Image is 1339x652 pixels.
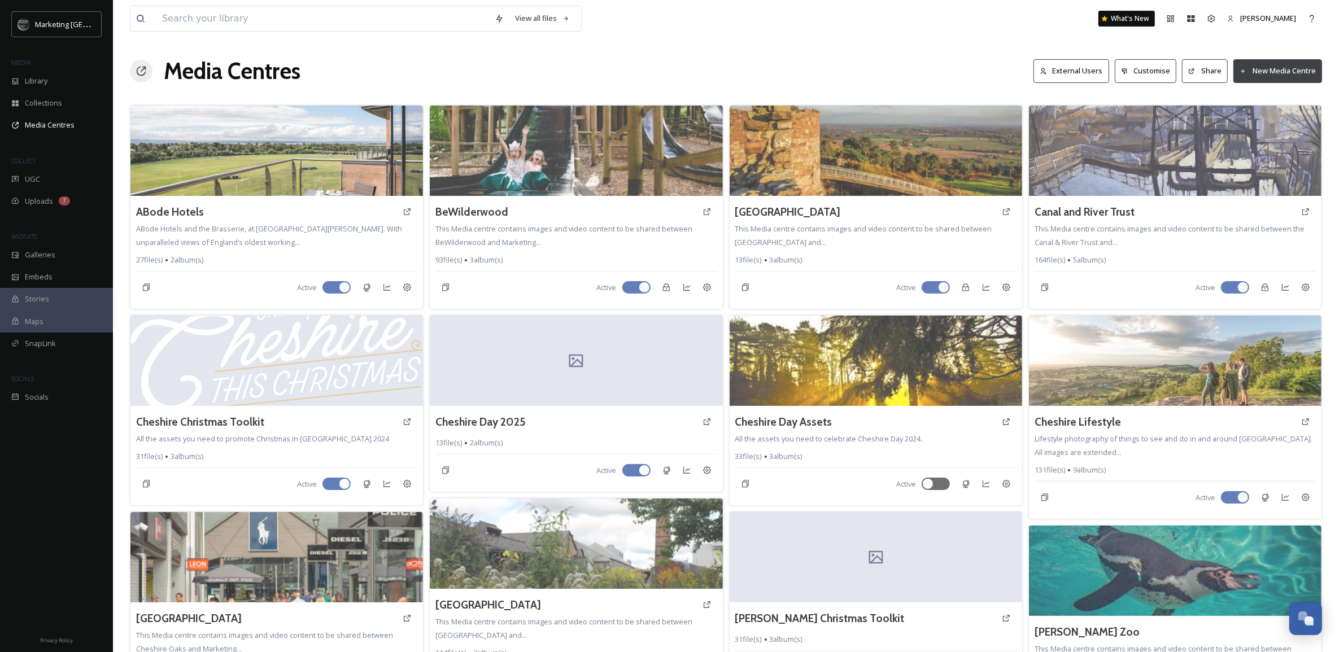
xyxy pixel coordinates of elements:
[1029,526,1321,616] img: WB1-5.jpg
[130,106,423,196] img: ACH-M%26E-Paddock-Balcony%2001.jpg
[597,282,617,293] span: Active
[136,610,242,627] a: [GEOGRAPHIC_DATA]
[430,498,722,589] img: IMG_2001.JPG
[171,255,203,265] span: 2 album(s)
[136,224,402,247] span: ABode Hotels and the Brasserie, at [GEOGRAPHIC_DATA][PERSON_NAME]. With unparalleled views of Eng...
[735,414,832,430] a: Cheshire Day Assets
[11,232,37,240] span: WIDGETS
[470,437,503,448] span: 2 album(s)
[435,616,692,640] span: This Media centre contains images and video content to be shared between [GEOGRAPHIC_DATA] and...
[18,19,29,30] img: MC-Logo-01.svg
[59,196,70,205] div: 7
[435,204,508,220] h3: BeWilderwood
[1035,255,1065,265] span: 164 file(s)
[735,204,841,220] a: [GEOGRAPHIC_DATA]
[1222,7,1302,29] a: [PERSON_NAME]
[1029,316,1321,406] img: MC240716-KatHannon_SandstoneTrail_023.jpg
[171,451,203,462] span: 3 album(s)
[1182,59,1228,82] button: Share
[435,597,541,613] a: [GEOGRAPHIC_DATA]
[1035,624,1140,640] a: [PERSON_NAME] Zoo
[770,451,802,462] span: 3 album(s)
[1035,414,1121,430] a: Cheshire Lifestyle
[435,255,462,265] span: 93 file(s)
[136,204,204,220] a: ABode Hotels
[896,282,916,293] span: Active
[11,374,34,383] span: SOCIALS
[1073,255,1106,265] span: 5 album(s)
[136,255,163,265] span: 27 file(s)
[1035,465,1065,475] span: 131 file(s)
[770,255,802,265] span: 3 album(s)
[435,414,525,430] a: Cheshire Day 2025
[597,465,617,476] span: Active
[25,338,56,349] span: SnapLink
[1035,204,1135,220] a: Canal and River Trust
[25,250,55,260] span: Galleries
[130,512,423,602] img: lower%2520res3PNG.png
[25,174,40,185] span: UGC
[470,255,503,265] span: 3 album(s)
[1033,59,1109,82] button: External Users
[435,224,692,247] span: This Media centre contains images and video content to be shared between BeWilderwood and Marketi...
[1233,59,1322,82] button: New Media Centre
[435,437,462,448] span: 13 file(s)
[25,196,53,207] span: Uploads
[730,106,1022,196] img: EH14689.jpg
[1289,602,1322,635] button: Open Chat
[430,106,722,196] img: BeWILDerwood%2520Cheshire_SlipperySlopes05_Image%2520Property%2520Of%2520BeWILDerwood_Portrait.jpg
[130,316,423,406] img: VCC_Xmas24_Cheshire%20Mix.svg
[297,479,317,489] span: Active
[735,634,762,645] span: 31 file(s)
[1115,59,1177,82] button: Customise
[735,224,992,247] span: This Media centre contains images and video content to be shared between [GEOGRAPHIC_DATA] and...
[1196,282,1215,293] span: Active
[25,120,75,130] span: Media Centres
[730,316,1022,406] img: 4Autumn_1086147777.jpg
[1029,106,1321,196] img: art.jpeg
[35,19,142,29] span: Marketing [GEOGRAPHIC_DATA]
[136,451,163,462] span: 31 file(s)
[735,610,905,627] h3: [PERSON_NAME] Christmas Toolkit
[1035,434,1312,457] span: Lifestyle photography of things to see and do in and around [GEOGRAPHIC_DATA]. All images are ext...
[1033,59,1115,82] a: External Users
[1115,59,1183,82] a: Customise
[1196,492,1215,503] span: Active
[40,637,73,644] span: Privacy Policy
[770,634,802,645] span: 3 album(s)
[25,294,49,304] span: Stories
[1098,11,1155,27] a: What's New
[1240,13,1296,23] span: [PERSON_NAME]
[25,392,49,402] span: Socials
[25,76,47,86] span: Library
[11,58,31,67] span: MEDIA
[735,451,762,462] span: 33 file(s)
[1073,465,1106,475] span: 9 album(s)
[896,479,916,489] span: Active
[509,7,575,29] a: View all files
[136,414,264,430] a: Cheshire Christmas Toolkit
[136,434,389,444] span: All the assets you need to promote Christmas in [GEOGRAPHIC_DATA] 2024
[297,282,317,293] span: Active
[11,156,36,165] span: COLLECT
[1035,224,1305,247] span: This Media centre contains images and video content to be shared between the Canal & River Trust ...
[25,316,43,327] span: Maps
[25,272,53,282] span: Embeds
[735,255,762,265] span: 13 file(s)
[164,54,300,88] h1: Media Centres
[735,434,923,444] span: All the assets you need to celebrate Cheshire Day 2024.
[40,633,73,646] a: Privacy Policy
[25,98,62,108] span: Collections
